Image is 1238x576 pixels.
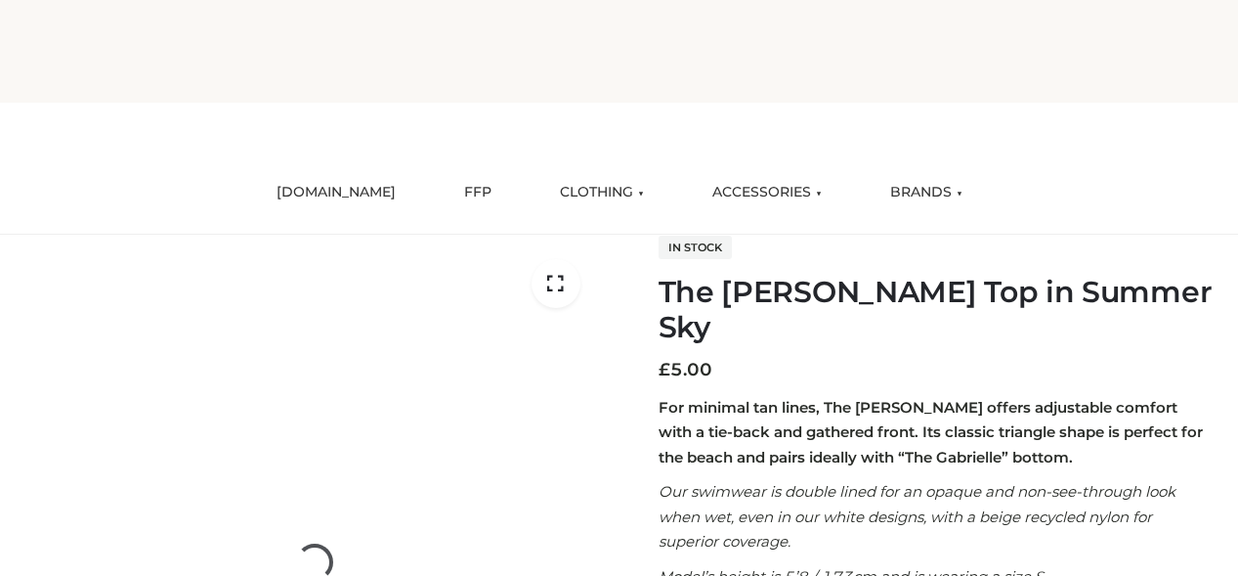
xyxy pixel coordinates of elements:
a: CLOTHING [545,171,659,214]
bdi: 5.00 [659,359,712,380]
span: £ [659,359,670,380]
h1: The [PERSON_NAME] Top in Summer Sky [659,275,1215,345]
span: In stock [659,236,732,259]
a: [DOMAIN_NAME] [262,171,410,214]
a: ACCESSORIES [698,171,836,214]
a: BRANDS [875,171,977,214]
strong: For minimal tan lines, The [PERSON_NAME] offers adjustable comfort with a tie-back and gathered f... [659,398,1203,466]
a: FFP [449,171,506,214]
em: Our swimwear is double lined for an opaque and non-see-through look when wet, even in our white d... [659,482,1175,551]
